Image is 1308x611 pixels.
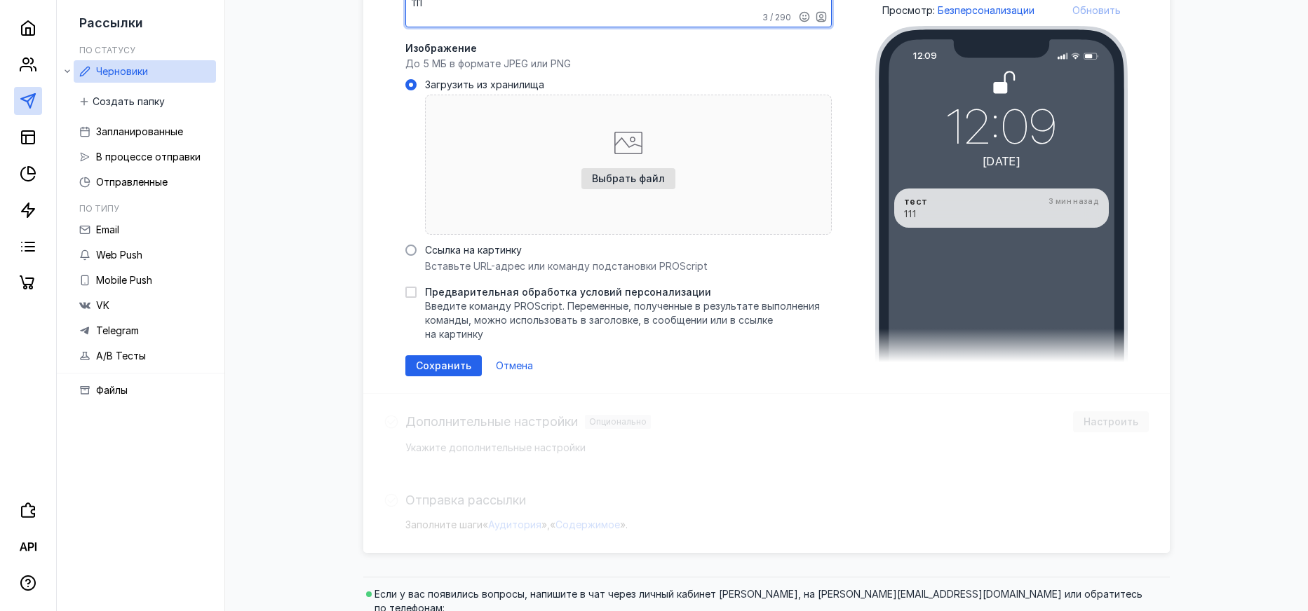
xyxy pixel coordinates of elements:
[74,345,216,367] a: A/B Тесты
[96,324,139,336] span: Telegram
[425,285,711,299] span: Предварительная обработка условий персонализации
[79,45,135,55] h5: По статусу
[96,299,109,311] span: VK
[425,244,522,256] span: Ссылка на картинку
[955,4,1034,18] span: персонализации
[425,260,708,272] span: Вставьте URL-адрес или команду подстановки PROScript
[74,91,172,112] button: Создать папку
[882,4,935,16] span: Просмотр:
[74,219,216,241] a: Email
[405,41,832,55] span: Изображение
[496,360,533,372] span: Отмена
[904,196,1040,207] div: тест
[74,294,216,317] a: VK
[79,203,119,214] h5: По типу
[425,78,544,90] span: Загрузить из хранилища
[74,171,216,193] a: Отправленные
[425,300,820,340] span: Введите команду PROScript. Переменные, полученные в результате выполнения команды, можно использо...
[96,65,148,77] span: Черновики
[96,350,146,362] span: A/B Тесты
[762,12,791,23] div: 3 / 290
[96,125,183,137] span: Запланированные
[889,102,1114,151] div: 12:09
[96,249,142,261] span: Web Push
[96,384,128,396] span: Файлы
[96,224,119,235] span: Email
[74,379,216,401] a: Файлы
[489,355,540,376] button: Отмена
[96,151,201,163] span: В процессе отправки
[581,168,675,189] button: Загрузить из хранилища
[938,4,955,18] span: Без
[592,173,665,185] span: Выбрать файл
[938,4,1034,18] button: Безперсонализации
[889,156,1114,167] div: [DATE]
[96,274,152,286] span: Mobile Push
[74,60,216,83] a: Черновики
[74,121,216,143] a: Запланированные
[79,15,143,30] span: Рассылки
[1049,197,1099,206] span: 3 мин назад
[96,176,168,188] span: Отправленные
[891,50,959,62] div: 12:09
[405,355,482,376] button: Сохранить
[74,269,216,291] a: Mobile Push
[904,209,1091,220] div: 111
[74,320,216,342] a: Telegram
[74,146,216,168] a: В процессе отправки
[74,244,216,266] a: Web Push
[405,57,571,69] span: До 5 МБ в формате JPEG или PNG
[416,360,471,372] span: Сохранить
[93,96,165,108] span: Создать папку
